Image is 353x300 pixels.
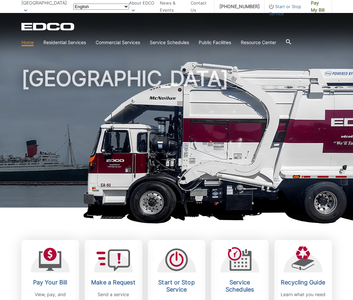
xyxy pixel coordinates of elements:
[21,68,332,210] h1: [GEOGRAPHIC_DATA]
[153,279,201,293] h2: Start or Stop Service
[26,279,74,286] h2: Pay Your Bill
[21,39,34,46] a: Home
[199,39,231,46] a: Public Facilities
[241,39,276,46] a: Resource Center
[279,279,327,286] h2: Recycling Guide
[43,39,86,46] a: Residential Services
[21,23,75,30] a: EDCD logo. Return to the homepage.
[96,39,140,46] a: Commercial Services
[89,279,137,286] h2: Make a Request
[73,4,129,10] select: Select a language
[150,39,189,46] a: Service Schedules
[216,279,264,293] h2: Service Schedules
